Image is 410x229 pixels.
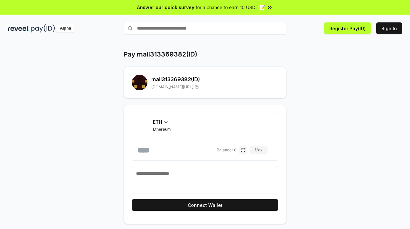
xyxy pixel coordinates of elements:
[324,22,371,34] button: Register Pay(ID)
[153,119,162,125] span: ETH
[376,22,402,34] button: Sign In
[31,24,55,32] img: pay_id
[151,75,278,83] h2: mail313369382 (ID)
[153,127,171,132] span: Ethereum
[217,147,233,153] span: Balance:
[124,50,197,59] h1: Pay mail313369382(ID)
[250,146,267,154] button: Max
[137,4,194,11] span: Answer our quick survey
[234,147,237,153] span: 0
[8,24,30,32] img: reveel_dark
[151,84,193,90] span: [DOMAIN_NAME][URL]
[132,199,278,211] button: Connect Wallet
[196,4,265,11] span: for a chance to earn 10 USDT 📝
[56,24,75,32] div: Alpha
